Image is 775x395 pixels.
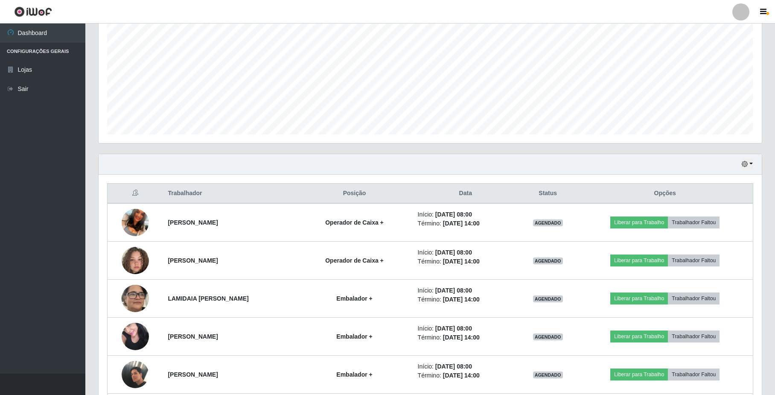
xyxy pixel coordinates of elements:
li: Início: [418,362,513,371]
li: Início: [418,324,513,333]
time: [DATE] 14:00 [443,296,480,303]
span: AGENDADO [533,296,563,302]
li: Término: [418,257,513,266]
strong: Embalador + [336,371,372,378]
time: [DATE] 14:00 [443,372,480,379]
strong: [PERSON_NAME] [168,371,218,378]
time: [DATE] 14:00 [443,220,480,227]
li: Término: [418,333,513,342]
li: Início: [418,286,513,295]
li: Término: [418,219,513,228]
th: Opções [577,184,753,204]
button: Trabalhador Faltou [668,293,720,304]
th: Status [519,184,577,204]
span: AGENDADO [533,219,563,226]
button: Liberar para Trabalho [610,255,668,266]
th: Trabalhador [163,184,296,204]
span: AGENDADO [533,334,563,340]
strong: [PERSON_NAME] [168,333,218,340]
span: AGENDADO [533,372,563,378]
span: AGENDADO [533,257,563,264]
th: Posição [296,184,412,204]
img: 1746197830896.jpeg [122,318,149,354]
li: Início: [418,248,513,257]
strong: [PERSON_NAME] [168,257,218,264]
img: CoreUI Logo [14,6,52,17]
button: Trabalhador Faltou [668,331,720,342]
strong: LAMIDAIA [PERSON_NAME] [168,295,248,302]
strong: Embalador + [336,333,372,340]
time: [DATE] 08:00 [435,249,472,256]
button: Liberar para Trabalho [610,369,668,380]
li: Término: [418,295,513,304]
time: [DATE] 14:00 [443,258,480,265]
strong: Operador de Caixa + [325,257,384,264]
strong: Embalador + [336,295,372,302]
img: 1704989686512.jpeg [122,198,149,247]
li: Início: [418,210,513,219]
time: [DATE] 08:00 [435,325,472,332]
li: Término: [418,371,513,380]
th: Data [413,184,519,204]
button: Trabalhador Faltou [668,255,720,266]
img: 1736084148883.jpeg [122,356,149,392]
strong: [PERSON_NAME] [168,219,218,226]
img: 1751065972861.jpeg [122,236,149,285]
time: [DATE] 08:00 [435,211,472,218]
button: Liberar para Trabalho [610,331,668,342]
button: Trabalhador Faltou [668,217,720,228]
time: [DATE] 14:00 [443,334,480,341]
button: Trabalhador Faltou [668,369,720,380]
time: [DATE] 08:00 [435,363,472,370]
time: [DATE] 08:00 [435,287,472,294]
img: 1756231010966.jpeg [122,281,149,316]
strong: Operador de Caixa + [325,219,384,226]
button: Liberar para Trabalho [610,293,668,304]
button: Liberar para Trabalho [610,217,668,228]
